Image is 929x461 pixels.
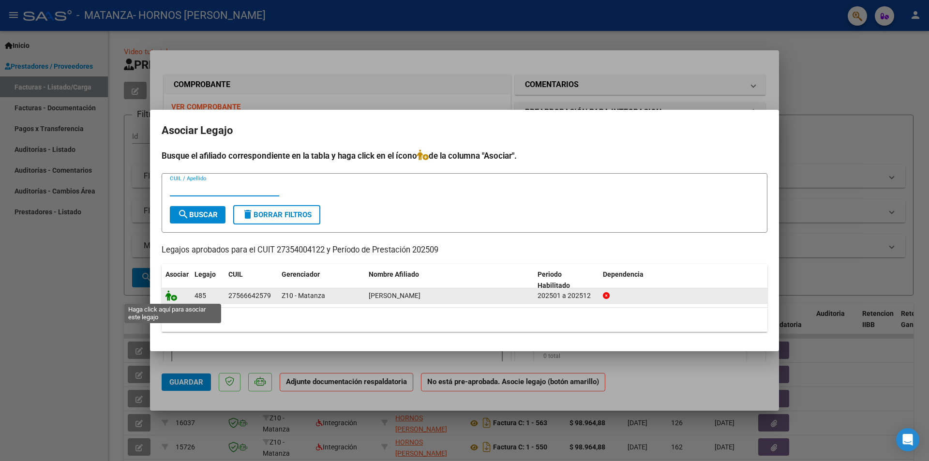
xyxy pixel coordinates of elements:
datatable-header-cell: Asociar [162,264,191,296]
span: Z10 - Matanza [282,292,325,299]
span: Periodo Habilitado [538,270,570,289]
button: Borrar Filtros [233,205,320,224]
span: RODRIGUEZ BERGUÑAN ARUNA SARAHI [369,292,420,299]
datatable-header-cell: Dependencia [599,264,768,296]
div: Open Intercom Messenger [896,428,919,451]
span: Asociar [165,270,189,278]
span: CUIL [228,270,243,278]
div: 27566642579 [228,290,271,301]
span: Buscar [178,210,218,219]
datatable-header-cell: CUIL [225,264,278,296]
span: Gerenciador [282,270,320,278]
datatable-header-cell: Nombre Afiliado [365,264,534,296]
div: 1 registros [162,308,767,332]
h4: Busque el afiliado correspondiente en la tabla y haga click en el ícono de la columna "Asociar". [162,149,767,162]
h2: Asociar Legajo [162,121,767,140]
datatable-header-cell: Gerenciador [278,264,365,296]
span: Nombre Afiliado [369,270,419,278]
span: Legajo [195,270,216,278]
button: Buscar [170,206,225,223]
datatable-header-cell: Legajo [191,264,225,296]
mat-icon: delete [242,208,254,220]
datatable-header-cell: Periodo Habilitado [534,264,599,296]
div: 202501 a 202512 [538,290,595,301]
span: Borrar Filtros [242,210,312,219]
span: 485 [195,292,206,299]
mat-icon: search [178,208,189,220]
p: Legajos aprobados para el CUIT 27354004122 y Período de Prestación 202509 [162,244,767,256]
span: Dependencia [603,270,644,278]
